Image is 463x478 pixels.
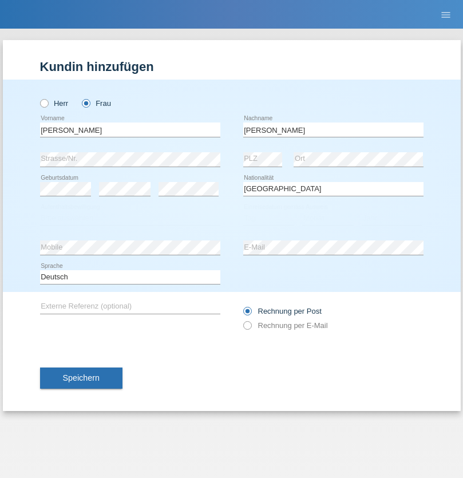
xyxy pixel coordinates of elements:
span: Speichern [63,373,100,382]
label: Rechnung per Post [243,307,322,315]
a: menu [434,11,457,18]
input: Rechnung per Post [243,307,251,321]
i: menu [440,9,452,21]
button: Speichern [40,368,122,389]
label: Rechnung per E-Mail [243,321,328,330]
label: Frau [82,99,111,108]
input: Frau [82,99,89,106]
h1: Kundin hinzufügen [40,60,424,74]
input: Herr [40,99,48,106]
label: Herr [40,99,69,108]
input: Rechnung per E-Mail [243,321,251,335]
